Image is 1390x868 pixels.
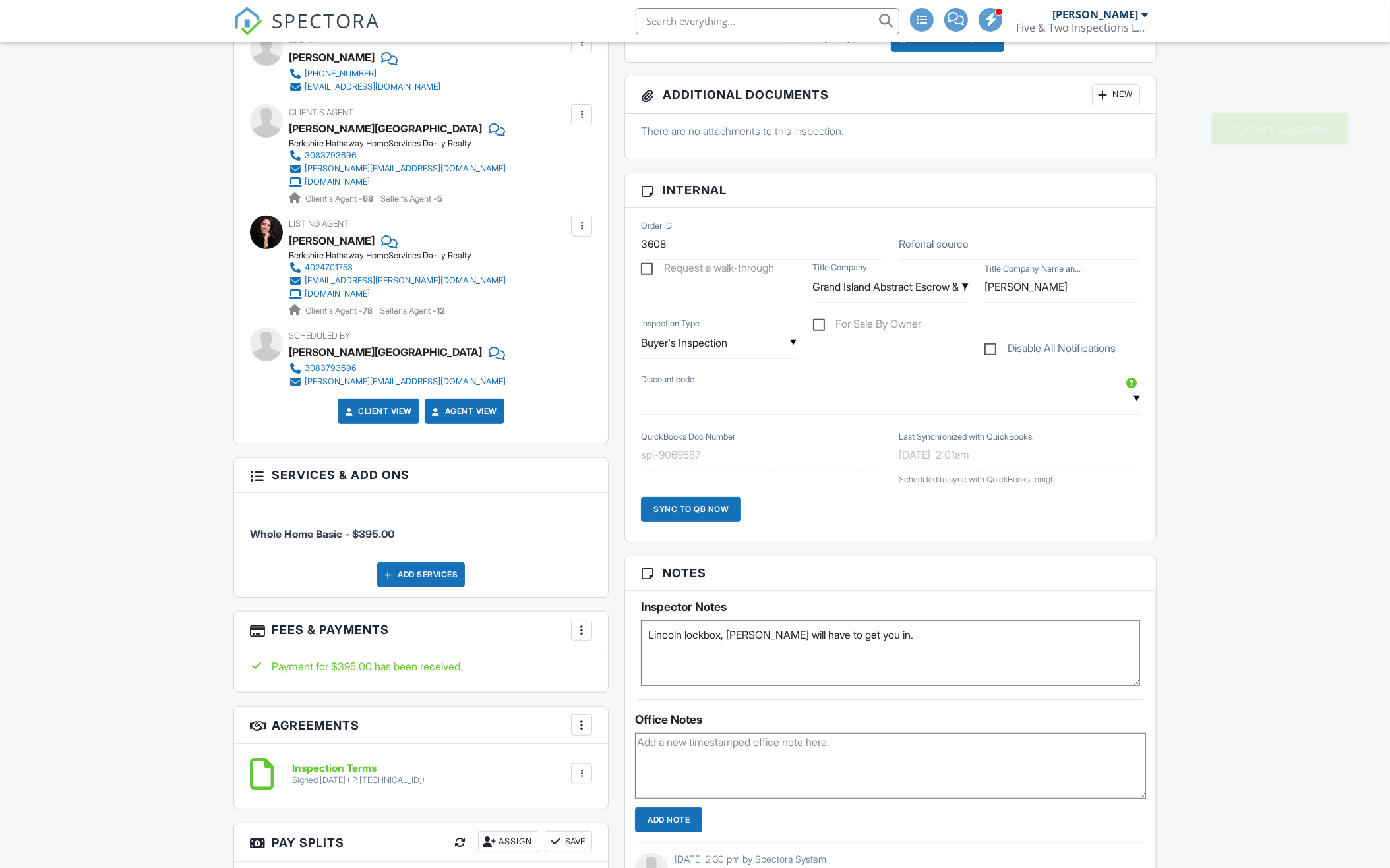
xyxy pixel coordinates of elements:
[363,194,373,204] strong: 68
[234,458,608,492] h3: Services & Add ons
[625,556,1156,591] h3: Notes
[813,318,922,334] label: For Sale By Owner
[742,854,752,865] span: by
[899,237,969,251] label: Referral source
[1052,8,1138,21] div: [PERSON_NAME]
[233,18,380,45] a: SPECTORA
[233,7,262,36] img: The Best Home Inspection Software - Spectora
[250,527,394,540] span: Whole Home Basic - $395.00
[289,287,506,301] a: [DOMAIN_NAME]
[289,362,506,375] a: 3083793696
[305,69,377,79] div: [PHONE_NUMBER]
[625,173,1156,208] h3: Internal
[305,376,506,387] div: [PERSON_NAME][EMAIL_ADDRESS][DOMAIN_NAME]
[636,8,899,34] input: Search everything...
[305,82,440,92] div: [EMAIL_ADDRESS][DOMAIN_NAME]
[305,150,357,161] div: 3083793696
[292,775,425,786] div: Signed [DATE] (IP [TECHNICAL_ID])
[289,138,516,149] div: Berkshire Hathaway HomeServices Da-Ly Realty
[305,262,353,273] div: 4024701753
[429,405,497,418] a: Agent View
[289,149,506,162] a: 3083793696
[625,76,1156,114] h3: Additional Documents
[289,162,506,175] a: [PERSON_NAME][EMAIL_ADDRESS][DOMAIN_NAME]
[289,331,350,341] span: Scheduled By
[641,497,741,522] div: Sync to QB Now
[641,431,735,443] label: QuickBooks Doc Number
[234,823,608,862] h3: Pay Splits
[292,763,425,774] h6: Inspection Terms
[305,363,357,374] div: 3083793696
[380,194,442,204] span: Seller's Agent -
[289,274,506,287] a: [EMAIL_ADDRESS][PERSON_NAME][DOMAIN_NAME]
[478,831,539,852] div: Assign
[289,231,375,250] a: [PERSON_NAME]
[641,124,1140,138] p: There are no attachments to this inspection.
[899,431,1035,443] label: Last Synchronized with QuickBooks:
[641,262,774,278] label: Request a walk-through
[380,306,445,316] span: Seller's Agent -
[635,807,702,832] input: Add Note
[813,262,868,274] label: Title Company
[437,306,445,316] strong: 12
[289,47,375,67] div: [PERSON_NAME]
[545,831,592,852] button: Save
[289,250,516,261] div: Berkshire Hathaway HomeServices Da-Ly Realty
[641,220,672,232] label: Order ID
[305,289,370,299] div: [DOMAIN_NAME]
[635,713,1146,726] div: Office Notes
[289,175,506,188] a: [DOMAIN_NAME]
[305,163,506,174] div: [PERSON_NAME][EMAIL_ADDRESS][DOMAIN_NAME]
[675,854,740,865] span: [DATE] 2:30 pm
[272,7,380,34] span: SPECTORA
[1016,21,1148,34] div: Five & Two Inspections LLC
[234,612,608,649] h3: Fees & Payments
[289,80,440,94] a: [EMAIL_ADDRESS][DOMAIN_NAME]
[250,659,592,674] div: Payment for $395.00 has been received.
[305,275,506,286] div: [EMAIL_ADDRESS][PERSON_NAME][DOMAIN_NAME]
[1092,84,1140,105] div: New
[984,271,1140,303] input: Title Company Name and Point of Contact (If not listed above)
[289,261,506,274] a: 4024701753
[289,375,506,388] a: [PERSON_NAME][EMAIL_ADDRESS][DOMAIN_NAME]
[899,475,1058,484] span: Scheduled to sync with QuickBooks tonight
[641,620,1140,686] textarea: Lincoln lockbox, [PERSON_NAME] will have to get you in.
[363,306,373,316] strong: 78
[437,194,442,204] strong: 5
[289,119,482,138] a: [PERSON_NAME][GEOGRAPHIC_DATA]
[984,342,1116,359] label: Disable All Notifications
[250,503,592,552] li: Service: Whole Home Basic
[641,374,694,386] label: Discount code
[289,67,440,80] a: [PHONE_NUMBER]
[342,405,412,418] a: Client View
[755,854,826,865] span: Spectora System
[305,177,370,187] div: [DOMAIN_NAME]
[289,342,482,362] div: [PERSON_NAME][GEOGRAPHIC_DATA]
[289,107,353,117] span: Client's Agent
[305,194,375,204] span: Client's Agent -
[641,600,1140,614] h5: Inspector Notes
[1212,113,1348,144] div: Payment successful.
[234,707,608,744] h3: Agreements
[377,562,465,587] div: Add Services
[289,219,349,229] span: Listing Agent
[641,318,700,330] label: Inspection Type
[292,763,425,786] a: Inspection Terms Signed [DATE] (IP [TECHNICAL_ID])
[305,306,375,316] span: Client's Agent -
[984,263,1081,275] label: Title Company Name and Point of Contact (If not listed above)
